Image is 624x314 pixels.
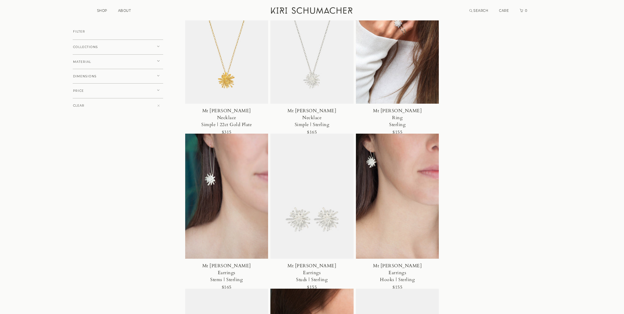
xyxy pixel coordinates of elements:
div: $315 [222,128,232,137]
span: SEARCH [473,9,488,13]
button: PRICE [73,83,163,98]
span: COLLECTIONS [73,45,98,49]
div: Mt [PERSON_NAME] Necklace Simple | 22ct Gold Plate [200,107,253,128]
button: DIMENSIONS [73,69,163,84]
span: MATERIAL [73,60,91,64]
a: Mt [PERSON_NAME] EarringsStuds | Sterling$155 [270,134,354,289]
img: Mt Cook Lily Earrings Studs | Sterling [270,134,354,259]
a: Kiri Schumacher Home [267,3,358,20]
img: Mt Cook Lily Earrings Hooks | Sterling [356,134,439,259]
span: PRICE [73,89,84,92]
a: Search [469,9,488,13]
span: FILTER [73,30,85,33]
span: DIMENSIONS [73,75,97,78]
div: $165 [222,283,232,292]
a: SHOP [97,9,107,13]
div: $155 [392,128,402,137]
a: Mt [PERSON_NAME] EarringsHooks | Sterling$155 [356,134,439,289]
div: Mt [PERSON_NAME] Earrings Stems | Sterling [200,262,253,283]
button: MATERIAL [73,54,163,69]
div: $155 [392,283,402,292]
div: Mt [PERSON_NAME] Ring Sterling [371,107,424,128]
a: ABOUT [118,9,131,13]
div: Mt [PERSON_NAME] Earrings Hooks | Sterling [371,262,424,283]
a: CARE [499,9,509,13]
button: CLEAR [73,98,163,113]
a: Cart [520,9,528,13]
span: 0 [524,9,528,13]
span: CLEAR [73,104,85,107]
button: COLLECTIONS [73,39,163,55]
div: $165 [307,128,317,137]
a: Mt [PERSON_NAME] EarringsStems | Sterling$165 [185,134,268,289]
div: Mt [PERSON_NAME] Necklace Simple | Sterling [286,107,339,128]
div: Mt [PERSON_NAME] Earrings Studs | Sterling [286,262,339,283]
div: $155 [307,283,317,292]
img: Mt Cook Lily Earrings Stems | Sterling [185,134,268,259]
